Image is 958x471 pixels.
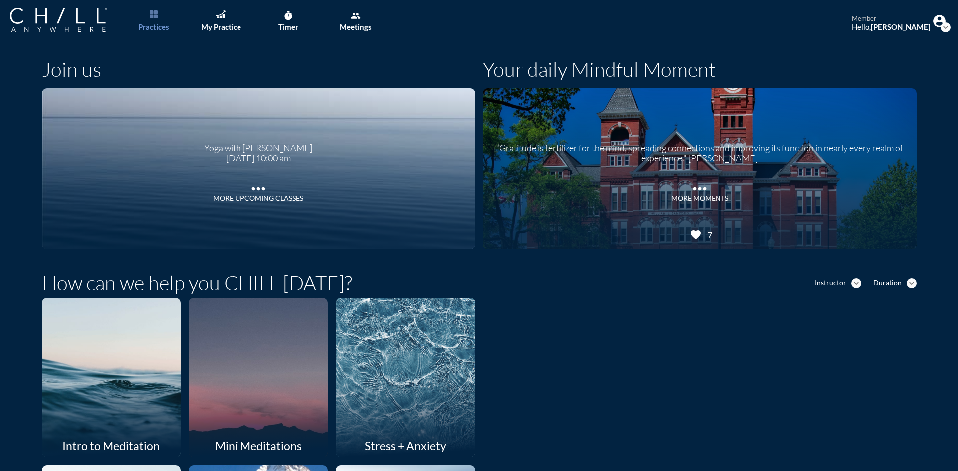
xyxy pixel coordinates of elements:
i: more_horiz [690,179,710,194]
strong: [PERSON_NAME] [871,22,931,31]
div: “Gratitude is fertilizer for the mind, spreading connections and improving its function in nearly... [495,135,904,164]
div: More Upcoming Classes [213,194,303,203]
i: group [351,11,361,21]
img: Graph [216,10,225,18]
div: Timer [278,22,298,31]
div: My Practice [201,22,241,31]
i: expand_more [907,278,917,288]
div: Stress + Anxiety [336,434,475,457]
i: expand_more [941,22,951,32]
i: favorite [690,229,702,241]
div: Mini Meditations [189,434,328,457]
div: MORE MOMENTS [671,194,728,203]
div: 7 [704,230,712,239]
img: List [150,10,158,18]
div: Meetings [340,22,372,31]
div: member [852,15,931,23]
i: timer [283,11,293,21]
img: Profile icon [933,15,946,27]
div: [DATE] 10:00 am [204,153,312,164]
i: expand_more [851,278,861,288]
div: Practices [138,22,169,31]
div: Hello, [852,22,931,31]
img: Company Logo [10,8,107,32]
div: Intro to Meditation [42,434,181,457]
h1: Join us [42,57,101,81]
a: Company Logo [10,8,127,33]
div: Yoga with [PERSON_NAME] [204,135,312,154]
div: Instructor [815,279,846,287]
h1: Your daily Mindful Moment [483,57,716,81]
i: more_horiz [248,179,268,194]
h1: How can we help you CHILL [DATE]? [42,271,352,295]
div: Duration [873,279,902,287]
